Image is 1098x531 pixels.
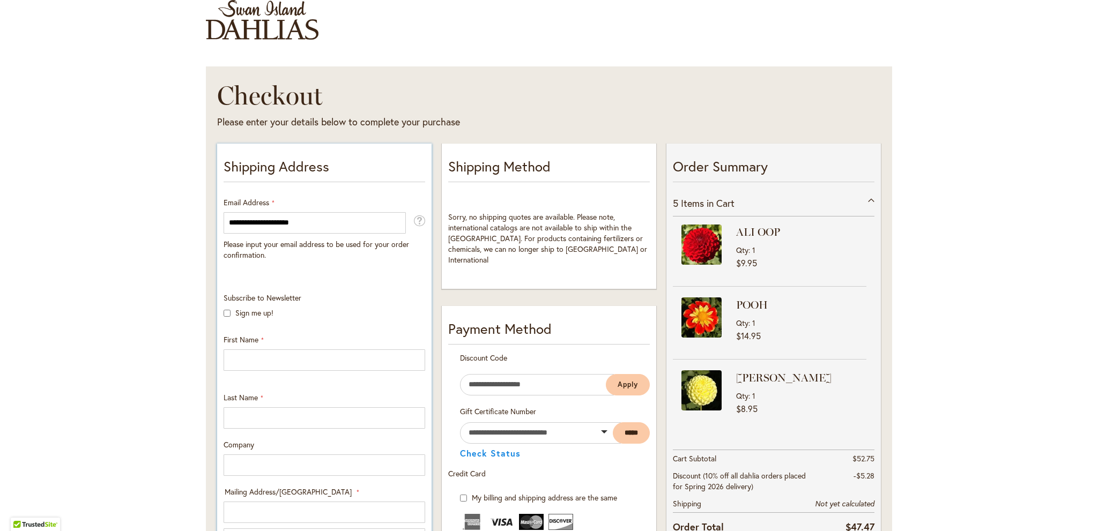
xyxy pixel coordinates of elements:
img: Discover [548,514,573,530]
p: Shipping Address [224,156,425,182]
span: First Name [224,334,258,345]
span: -$5.28 [854,470,874,481]
span: Gift Certificate Number [460,406,536,416]
span: Subscribe to Newsletter [224,293,301,303]
span: Shipping [673,498,701,508]
img: NETTIE [681,370,722,410]
span: Apply [618,380,638,389]
span: 1 [752,245,755,255]
img: American Express [460,514,485,530]
span: 1 [752,391,755,401]
span: Last Name [224,392,258,402]
img: POOH [681,297,722,338]
span: Mailing Address/[GEOGRAPHIC_DATA] [225,487,352,497]
button: Apply [606,374,650,395]
img: MasterCard [519,514,544,530]
div: Payment Method [448,319,650,345]
span: Items in Cart [681,197,735,210]
span: 1 [752,318,755,328]
p: Order Summary [673,156,874,182]
th: Cart Subtotal [673,450,807,467]
span: My billing and shipping address are the same [472,492,617,503]
span: Discount Code [460,353,507,363]
img: Visa [489,514,514,530]
span: $8.95 [736,403,758,414]
span: Qty [736,391,748,401]
span: Not yet calculated [815,499,874,508]
span: 5 [673,197,678,210]
span: Please input your email address to be used for your order confirmation. [224,239,409,260]
span: $52.75 [852,453,874,463]
button: Check Status [460,449,521,458]
span: $9.95 [736,257,757,268]
span: Email Address [224,197,269,207]
span: Company [224,439,254,450]
label: Sign me up! [235,308,273,318]
h1: Checkout [217,79,688,111]
iframe: Launch Accessibility Center [8,493,38,523]
p: Shipping Method [448,156,650,182]
span: $14.95 [736,330,761,341]
span: Sorry, no shipping quotes are available. Please note, international catalogs are not available to... [448,212,647,265]
span: Qty [736,245,748,255]
div: Please enter your details below to complete your purchase [217,115,688,129]
span: Credit Card [448,468,486,478]
span: Discount (10% off all dahlia orders placed for Spring 2026 delivery) [673,470,806,491]
strong: POOH [736,297,864,312]
strong: ALI OOP [736,225,864,240]
span: Qty [736,318,748,328]
strong: [PERSON_NAME] [736,370,864,385]
img: ALI OOP [681,225,722,265]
